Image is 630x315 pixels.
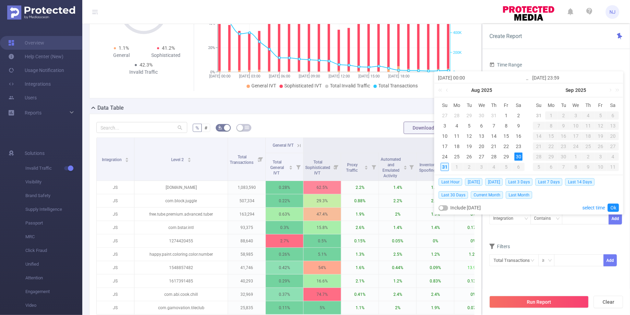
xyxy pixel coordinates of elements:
i: icon: table [245,125,249,130]
span: Time Range [489,62,522,68]
i: icon: caret-up [125,157,129,159]
th: Tue [558,100,570,110]
div: 8 [502,122,510,130]
td: August 23, 2025 [512,141,525,152]
span: Passport [25,216,82,230]
span: % [195,125,199,131]
td: August 16, 2025 [512,131,525,141]
td: September 4, 2025 [582,110,594,121]
span: Integration [102,157,123,162]
div: 31 [441,163,449,171]
td: August 2, 2025 [512,110,525,121]
tspan: 400K [453,31,462,35]
span: NJ [609,5,616,19]
th: Wed [570,100,582,110]
th: Sun [439,100,451,110]
td: August 3, 2025 [439,121,451,131]
td: August 10, 2025 [439,131,451,141]
td: September 8, 2025 [545,121,558,131]
td: August 30, 2025 [512,152,525,162]
td: September 6, 2025 [512,162,525,172]
span: Tu [558,102,570,108]
th: Thu [582,100,594,110]
span: Attention [25,271,82,285]
i: Filter menu [256,138,265,181]
div: 4 [582,111,594,120]
div: 8 [570,163,582,171]
span: Fr [594,102,607,108]
div: 24 [441,153,449,161]
td: September 11, 2025 [582,121,594,131]
td: August 5, 2025 [463,121,476,131]
td: September 5, 2025 [594,110,607,121]
i: icon: caret-down [125,159,129,161]
input: Start date [438,74,525,82]
td: August 1, 2025 [500,110,512,121]
tspan: 20% [208,46,215,50]
div: 2 [514,111,523,120]
i: icon: caret-down [365,167,368,169]
div: 2 [463,163,476,171]
div: 9 [558,122,570,130]
td: September 29, 2025 [545,152,558,162]
div: ≥ [542,255,549,266]
div: 26 [594,142,607,150]
td: September 10, 2025 [570,121,582,131]
div: 6 [512,163,525,171]
td: August 6, 2025 [476,121,488,131]
div: 28 [453,111,461,120]
div: 17 [570,132,582,140]
a: Help Center (New) [8,50,63,63]
tspan: [DATE] 00:00 [209,74,230,78]
td: September 12, 2025 [594,121,607,131]
th: Mon [451,100,463,110]
span: Unified [25,257,82,271]
a: Sep [565,83,575,97]
div: Sophisticated [144,52,188,59]
td: September 30, 2025 [558,152,570,162]
span: Visibility [25,175,82,189]
tspan: [DATE] 03:00 [239,74,260,78]
td: October 1, 2025 [570,152,582,162]
div: 11 [607,163,619,171]
div: 5 [465,122,474,130]
a: Reports [25,106,41,120]
span: Fr [500,102,512,108]
input: End date [532,74,620,82]
span: Su [533,102,545,108]
div: Sort [125,157,129,161]
i: icon: caret-down [187,159,191,161]
td: September 23, 2025 [558,141,570,152]
i: icon: caret-down [404,167,407,169]
a: select time [582,201,605,214]
div: 5 [533,163,545,171]
div: 11 [582,122,594,130]
tspan: [DATE] 09:00 [299,74,320,78]
span: 1.1% [119,45,129,51]
div: 19 [594,132,607,140]
div: 14 [490,132,498,140]
td: October 7, 2025 [558,162,570,172]
td: October 9, 2025 [582,162,594,172]
td: September 20, 2025 [607,131,619,141]
div: 21 [533,142,545,150]
span: Supply Intelligence [25,203,82,216]
span: Solutions [25,146,45,160]
i: icon: caret-up [289,165,293,167]
div: 1 [502,111,510,120]
div: 29 [502,153,510,161]
span: MRC [25,230,82,244]
tspan: [DATE] 18:00 [388,74,409,78]
a: Users [8,91,37,105]
td: September 2, 2025 [463,162,476,172]
input: Search... [96,122,187,133]
div: 6 [477,122,486,130]
div: 16 [558,132,570,140]
span: Sophisticated IVT [284,83,322,88]
div: 5 [500,163,512,171]
td: August 9, 2025 [512,121,525,131]
div: 12 [465,132,474,140]
div: 25 [453,153,461,161]
td: August 24, 2025 [439,152,451,162]
div: 4 [453,122,461,130]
